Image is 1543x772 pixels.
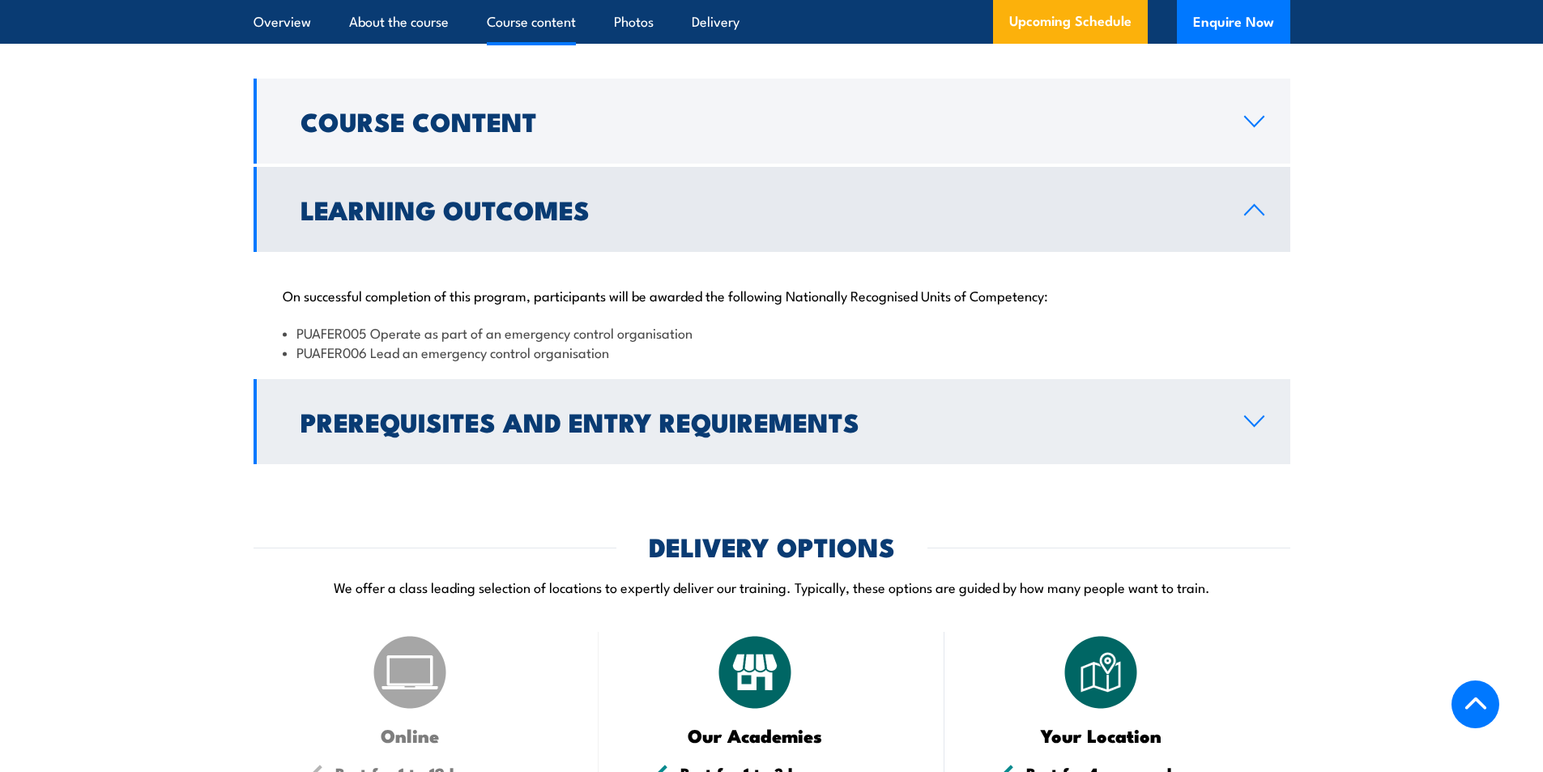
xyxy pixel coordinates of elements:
h3: Our Academies [639,726,872,744]
h2: Learning Outcomes [301,198,1218,220]
p: On successful completion of this program, participants will be awarded the following Nationally R... [283,287,1261,303]
p: We offer a class leading selection of locations to expertly deliver our training. Typically, thes... [254,578,1290,596]
h2: Course Content [301,109,1218,132]
h2: DELIVERY OPTIONS [649,535,895,557]
a: Prerequisites and Entry Requirements [254,379,1290,464]
li: PUAFER006 Lead an emergency control organisation [283,343,1261,361]
a: Learning Outcomes [254,167,1290,252]
a: Course Content [254,79,1290,164]
h3: Your Location [985,726,1217,744]
h2: Prerequisites and Entry Requirements [301,410,1218,433]
li: PUAFER005 Operate as part of an emergency control organisation [283,323,1261,342]
h3: Online [294,726,526,744]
